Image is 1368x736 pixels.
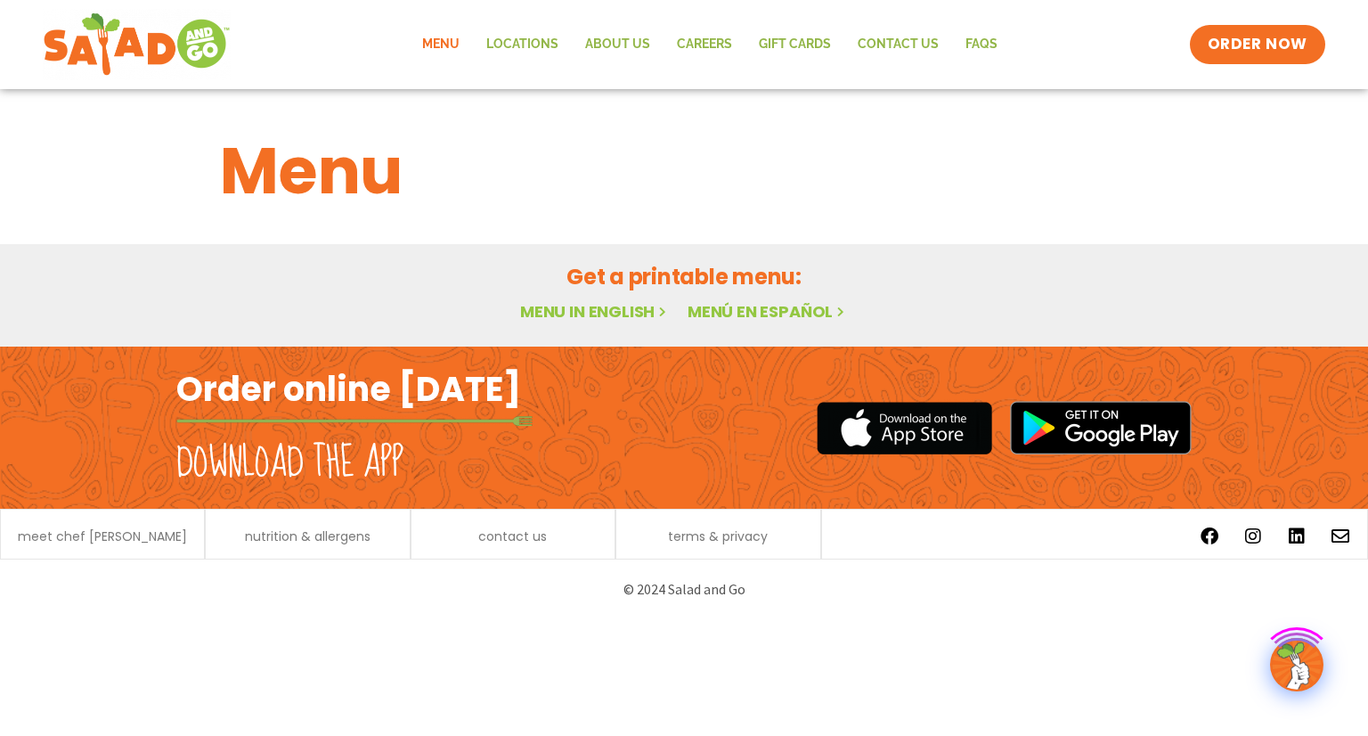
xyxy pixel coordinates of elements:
h1: Menu [220,123,1148,219]
a: terms & privacy [668,530,768,543]
a: Contact Us [844,24,952,65]
img: new-SAG-logo-768×292 [43,9,231,80]
a: Locations [473,24,572,65]
a: Menú en español [688,300,848,323]
a: Menu in English [520,300,670,323]
nav: Menu [409,24,1011,65]
a: Menu [409,24,473,65]
a: Careers [664,24,745,65]
h2: Get a printable menu: [220,261,1148,292]
a: nutrition & allergens [245,530,370,543]
span: ORDER NOW [1208,34,1307,55]
h2: Order online [DATE] [176,367,521,411]
img: google_play [1010,401,1192,454]
a: meet chef [PERSON_NAME] [18,530,187,543]
a: FAQs [952,24,1011,65]
a: contact us [478,530,547,543]
p: © 2024 Salad and Go [185,577,1183,601]
a: ORDER NOW [1190,25,1325,64]
a: GIFT CARDS [745,24,844,65]
h2: Download the app [176,438,403,488]
a: About Us [572,24,664,65]
img: fork [176,416,533,426]
img: appstore [817,399,992,457]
